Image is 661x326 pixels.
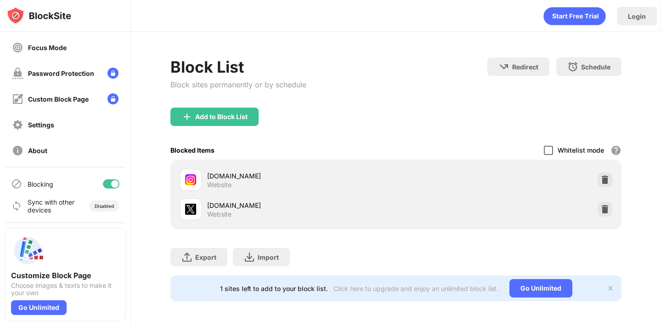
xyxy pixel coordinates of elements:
[28,69,94,77] div: Password Protection
[195,113,248,120] div: Add to Block List
[11,178,22,189] img: blocking-icon.svg
[28,121,54,129] div: Settings
[11,234,44,267] img: push-custom-page.svg
[12,145,23,156] img: about-off.svg
[107,68,119,79] img: lock-menu.svg
[28,180,53,188] div: Blocking
[170,80,306,89] div: Block sites permanently or by schedule
[107,93,119,104] img: lock-menu.svg
[11,200,22,212] img: sync-icon.svg
[512,63,538,71] div: Redirect
[509,279,572,297] div: Go Unlimited
[185,204,196,215] img: favicons
[258,253,279,261] div: Import
[28,44,67,51] div: Focus Mode
[207,171,396,181] div: [DOMAIN_NAME]
[11,300,67,315] div: Go Unlimited
[28,147,47,154] div: About
[28,198,75,214] div: Sync with other devices
[170,146,215,154] div: Blocked Items
[220,285,328,292] div: 1 sites left to add to your block list.
[207,200,396,210] div: [DOMAIN_NAME]
[628,12,646,20] div: Login
[543,7,606,25] div: animation
[12,119,23,131] img: settings-off.svg
[607,285,614,292] img: x-button.svg
[581,63,610,71] div: Schedule
[558,146,604,154] div: Whitelist mode
[12,93,23,105] img: customize-block-page-off.svg
[170,57,306,76] div: Block List
[207,181,232,189] div: Website
[6,6,71,25] img: logo-blocksite.svg
[11,282,119,297] div: Choose images & texts to make it your own
[12,42,23,53] img: focus-off.svg
[28,95,89,103] div: Custom Block Page
[12,68,23,79] img: password-protection-off.svg
[333,285,498,292] div: Click here to upgrade and enjoy an unlimited block list.
[195,253,216,261] div: Export
[11,271,119,280] div: Customize Block Page
[207,210,232,218] div: Website
[185,174,196,185] img: favicons
[95,203,114,209] div: Disabled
